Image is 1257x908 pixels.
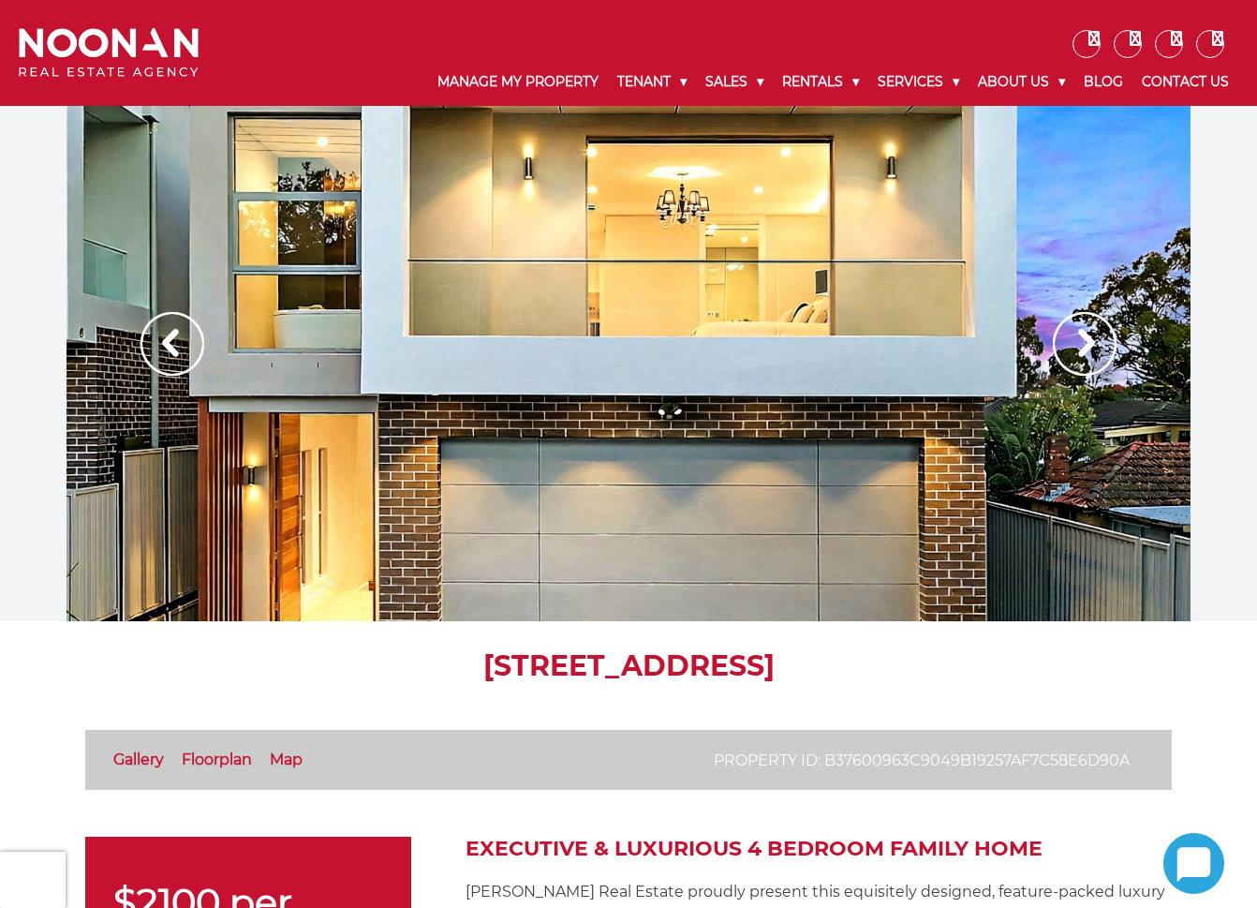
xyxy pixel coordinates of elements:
[466,837,1172,861] h2: EXECUTIVE & LUXURIOUS 4 BEDROOM FAMILY HOME
[1132,58,1238,106] a: Contact Us
[1053,312,1117,376] img: Arrow slider
[608,58,696,106] a: Tenant
[428,58,608,106] a: Manage My Property
[182,751,252,768] a: Floorplan
[714,749,1130,772] p: Property ID: b37600963c9049b19257af7c58e6d90a
[696,58,773,106] a: Sales
[270,751,303,768] a: Map
[85,649,1172,683] h1: [STREET_ADDRESS]
[969,58,1074,106] a: About Us
[19,28,199,78] img: Noonan Real Estate Agency
[773,58,868,106] a: Rentals
[140,312,204,376] img: Arrow slider
[1074,58,1132,106] a: Blog
[113,751,164,768] a: Gallery
[868,58,969,106] a: Services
